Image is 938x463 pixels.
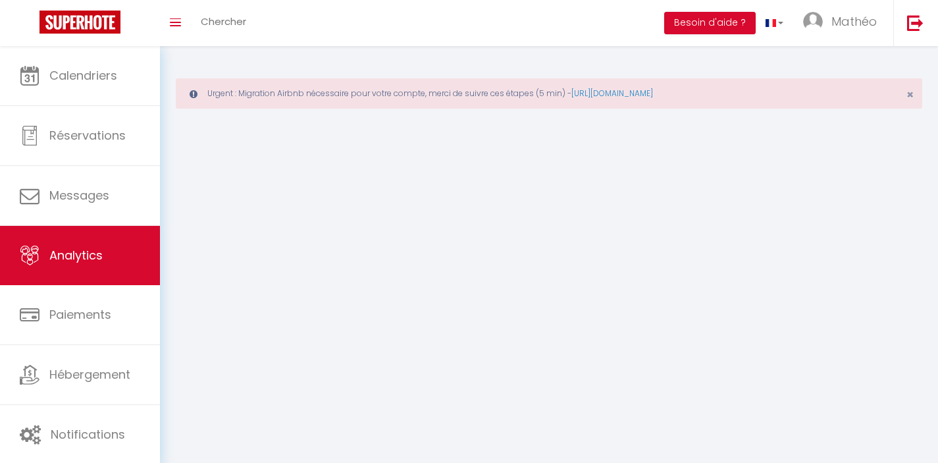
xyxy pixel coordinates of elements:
span: × [906,86,914,103]
span: Mathéo [831,13,877,30]
button: Close [906,89,914,101]
img: ... [803,12,823,32]
span: Calendriers [49,67,117,84]
span: Réservations [49,127,126,144]
button: Ouvrir le widget de chat LiveChat [11,5,50,45]
span: Paiements [49,306,111,323]
img: Super Booking [39,11,120,34]
span: Messages [49,187,109,204]
div: Urgent : Migration Airbnb nécessaire pour votre compte, merci de suivre ces étapes (5 min) - [176,78,922,109]
span: Notifications [51,426,125,443]
span: Hébergement [49,366,130,383]
button: Besoin d'aide ? [664,12,756,34]
img: logout [907,14,924,31]
a: [URL][DOMAIN_NAME] [571,88,653,99]
span: Chercher [201,14,246,28]
span: Analytics [49,247,103,263]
